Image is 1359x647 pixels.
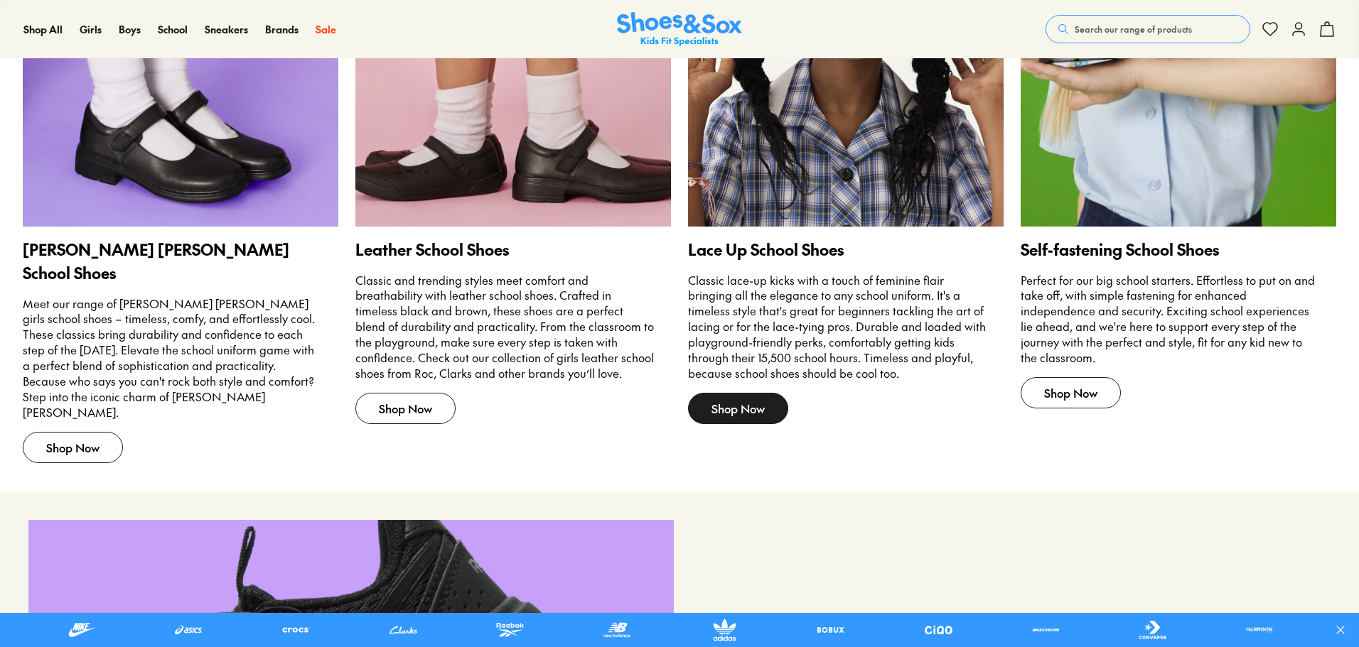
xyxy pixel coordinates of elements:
[688,393,788,424] span: Shop Now
[265,22,299,37] a: Brands
[1046,15,1250,43] button: Search our range of products
[688,238,987,261] p: Lace Up School Shoes
[119,22,141,37] a: Boys
[119,22,141,36] span: Boys
[617,12,742,47] img: SNS_Logo_Responsive.svg
[158,22,188,36] span: School
[1075,23,1192,36] span: Search our range of products
[23,22,63,36] span: Shop All
[23,238,321,285] p: [PERSON_NAME] [PERSON_NAME] School Shoes
[688,273,987,381] p: Classic lace-up kicks with a touch of feminine flair bringing all the elegance to any school unif...
[1021,238,1319,261] p: Self-fastening School Shoes
[205,22,248,37] a: Sneakers
[80,22,102,37] a: Girls
[158,22,188,37] a: School
[23,22,63,37] a: Shop All
[80,22,102,36] span: Girls
[23,432,123,463] span: Shop Now
[355,273,654,381] p: Classic and trending styles meet comfort and breathability with leather school shoes. Crafted in ...
[316,22,336,37] a: Sale
[1021,273,1319,366] p: Perfect for our big school starters. Effortless to put on and take off, with simple fastening for...
[23,296,321,420] p: Meet our range of [PERSON_NAME] [PERSON_NAME] girls school shoes – timeless, comfy, and effortles...
[355,238,654,261] p: Leather School Shoes
[265,22,299,36] span: Brands
[316,22,336,36] span: Sale
[355,393,456,424] span: Shop Now
[205,22,248,36] span: Sneakers
[617,12,742,47] a: Shoes & Sox
[1021,377,1121,408] span: Shop Now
